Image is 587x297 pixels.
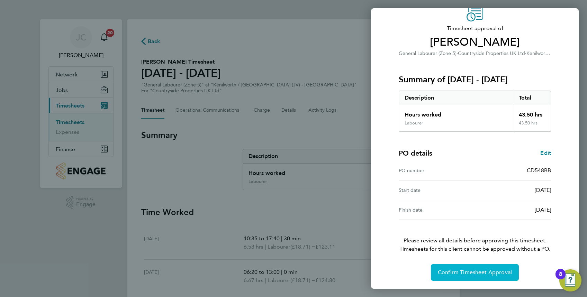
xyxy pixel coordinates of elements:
[540,149,551,157] a: Edit
[559,269,581,291] button: Open Resource Center, 8 new notifications
[527,167,551,174] span: CD548BB
[475,186,551,194] div: [DATE]
[399,50,457,56] span: General Labourer (Zone 5)
[399,35,551,49] span: [PERSON_NAME]
[457,50,458,56] span: ·
[405,120,423,126] div: Labourer
[399,105,513,120] div: Hours worked
[399,91,551,132] div: Summary of 22 - 28 Sep 2025
[399,91,513,105] div: Description
[399,206,475,214] div: Finish date
[399,24,551,33] span: Timesheet approval of
[525,50,526,56] span: ·
[399,148,432,158] h4: PO details
[431,264,519,281] button: Confirm Timesheet Approval
[458,50,525,56] span: Countryside Properties UK Ltd
[399,166,475,175] div: PO number
[475,206,551,214] div: [DATE]
[559,274,562,283] div: 8
[540,150,551,156] span: Edit
[399,186,475,194] div: Start date
[390,245,559,253] span: Timesheets for this client cannot be approved without a PO.
[513,120,551,131] div: 43.50 hrs
[438,269,512,276] span: Confirm Timesheet Approval
[390,220,559,253] p: Please review all details before approving this timesheet.
[513,91,551,105] div: Total
[513,105,551,120] div: 43.50 hrs
[399,74,551,85] h3: Summary of [DATE] - [DATE]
